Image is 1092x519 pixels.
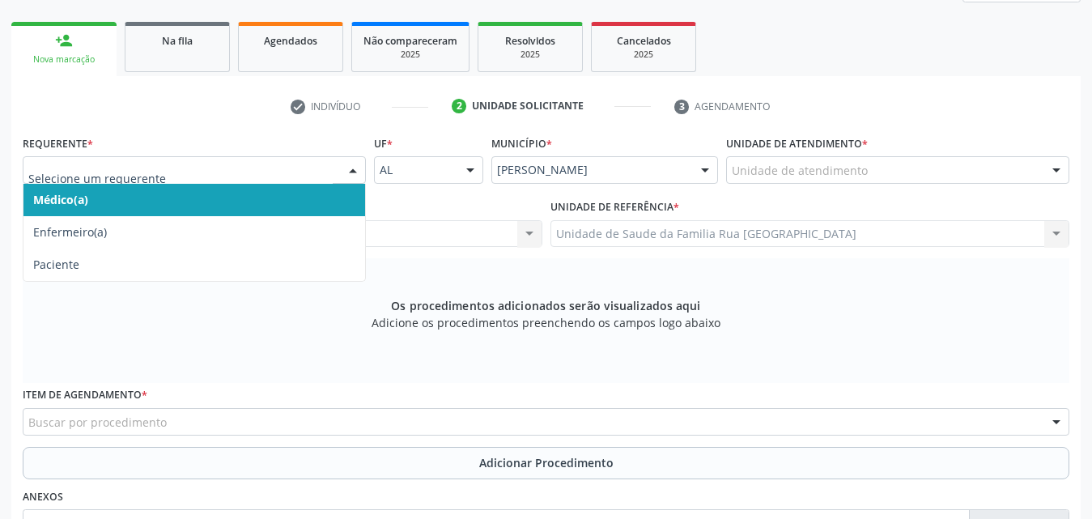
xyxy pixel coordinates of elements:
[363,34,457,48] span: Não compareceram
[490,49,571,61] div: 2025
[479,454,614,471] span: Adicionar Procedimento
[55,32,73,49] div: person_add
[33,192,88,207] span: Médico(a)
[33,257,79,272] span: Paciente
[363,49,457,61] div: 2025
[617,34,671,48] span: Cancelados
[23,131,93,156] label: Requerente
[162,34,193,48] span: Na fila
[472,99,584,113] div: Unidade solicitante
[264,34,317,48] span: Agendados
[603,49,684,61] div: 2025
[28,414,167,431] span: Buscar por procedimento
[23,447,1069,479] button: Adicionar Procedimento
[732,162,868,179] span: Unidade de atendimento
[380,162,450,178] span: AL
[374,131,393,156] label: UF
[391,297,700,314] span: Os procedimentos adicionados serão visualizados aqui
[452,99,466,113] div: 2
[23,383,147,408] label: Item de agendamento
[550,195,679,220] label: Unidade de referência
[23,53,105,66] div: Nova marcação
[726,131,868,156] label: Unidade de atendimento
[28,162,333,194] input: Selecione um requerente
[372,314,720,331] span: Adicione os procedimentos preenchendo os campos logo abaixo
[33,224,107,240] span: Enfermeiro(a)
[497,162,685,178] span: [PERSON_NAME]
[491,131,552,156] label: Município
[505,34,555,48] span: Resolvidos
